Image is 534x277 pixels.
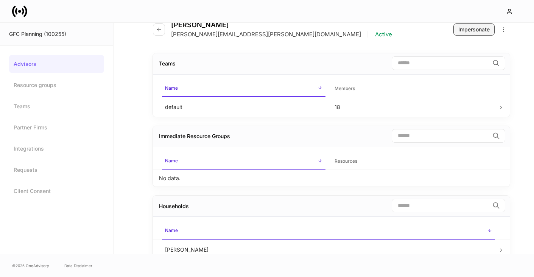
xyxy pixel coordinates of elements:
[9,161,104,179] a: Requests
[165,157,178,164] h6: Name
[9,118,104,137] a: Partner Firms
[375,31,392,38] p: Active
[162,81,325,97] span: Name
[159,132,230,140] div: Immediate Resource Groups
[9,140,104,158] a: Integrations
[335,157,357,165] h6: Resources
[162,153,325,170] span: Name
[171,31,361,38] p: [PERSON_NAME][EMAIL_ADDRESS][PERSON_NAME][DOMAIN_NAME]
[171,21,392,29] h4: [PERSON_NAME]
[332,154,495,169] span: Resources
[12,263,49,269] span: © 2025 OneAdvisory
[332,81,495,96] span: Members
[165,84,178,92] h6: Name
[9,55,104,73] a: Advisors
[159,60,176,67] div: Teams
[165,227,178,234] h6: Name
[9,97,104,115] a: Teams
[9,30,104,38] div: GFC Planning (100255)
[328,97,498,117] td: 18
[159,240,498,260] td: [PERSON_NAME]
[335,85,355,92] h6: Members
[159,97,328,117] td: default
[159,174,181,182] p: No data.
[159,202,189,210] div: Households
[9,182,104,200] a: Client Consent
[453,23,495,36] button: Impersonate
[367,31,369,38] p: |
[64,263,92,269] a: Data Disclaimer
[9,76,104,94] a: Resource groups
[458,26,490,33] div: Impersonate
[162,223,495,239] span: Name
